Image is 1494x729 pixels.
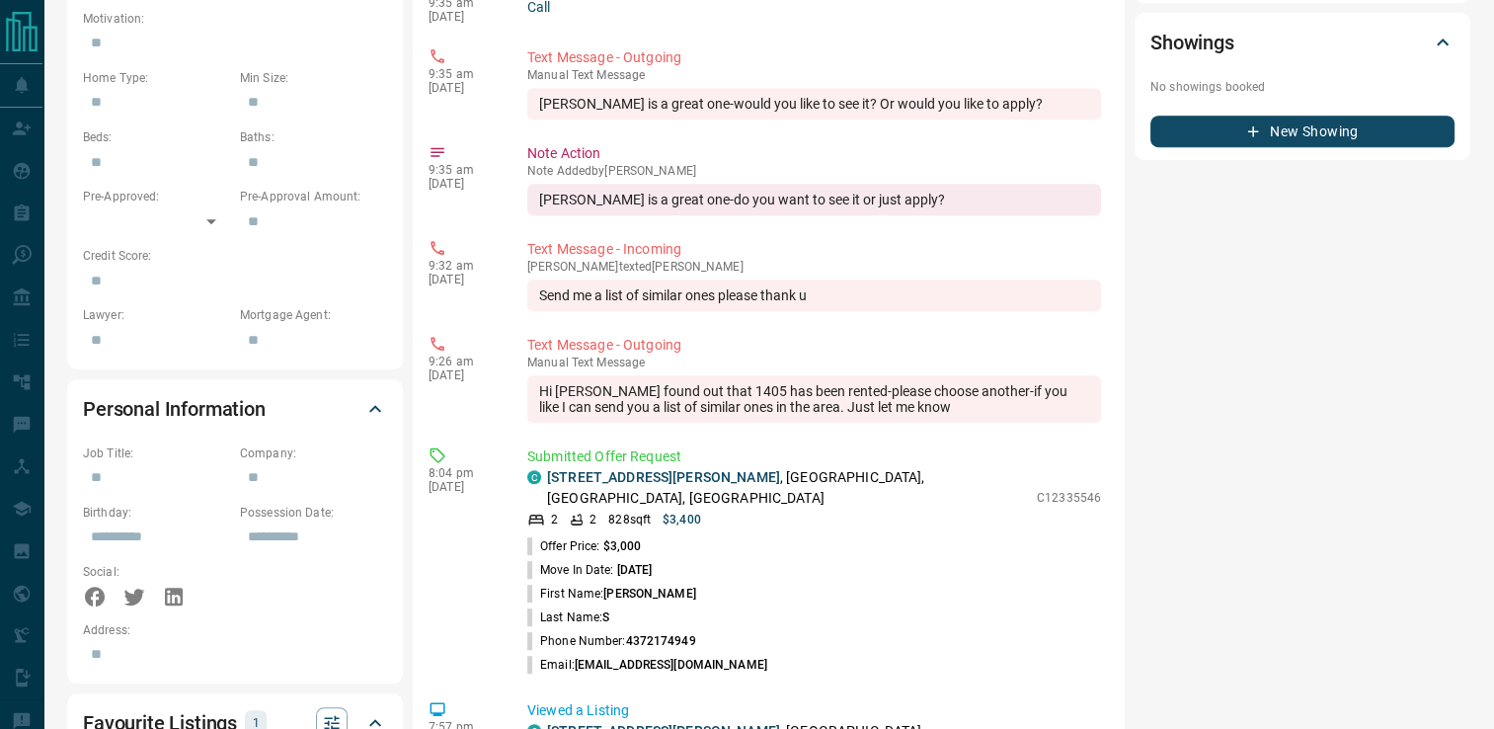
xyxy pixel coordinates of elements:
[83,385,387,433] div: Personal Information
[240,445,387,462] p: Company:
[527,470,541,484] div: condos.ca
[83,247,387,265] p: Credit Score:
[429,163,498,177] p: 9:35 am
[603,587,695,601] span: [PERSON_NAME]
[625,634,695,648] span: 4372174949
[527,184,1101,215] div: [PERSON_NAME] is a great one-do you want to see it or just apply?
[547,469,780,485] a: [STREET_ADDRESS][PERSON_NAME]
[429,259,498,273] p: 9:32 am
[527,608,609,626] p: Last Name:
[527,68,569,82] span: manual
[617,563,653,577] span: [DATE]
[1150,19,1455,66] div: Showings
[527,280,1101,311] div: Send me a list of similar ones please thank u
[83,621,387,639] p: Address:
[527,446,1101,467] p: Submitted Offer Request
[83,445,230,462] p: Job Title:
[1150,27,1234,58] h2: Showings
[240,69,387,87] p: Min Size:
[429,67,498,81] p: 9:35 am
[602,539,641,553] span: $3,000
[527,585,696,603] p: First Name:
[429,10,498,24] p: [DATE]
[83,306,230,324] p: Lawyer:
[83,69,230,87] p: Home Type:
[590,511,596,528] p: 2
[527,356,1101,369] p: Text Message
[575,658,767,672] span: [EMAIL_ADDRESS][DOMAIN_NAME]
[1037,489,1101,507] p: C12335546
[527,375,1101,423] div: Hi [PERSON_NAME] found out that 1405 has been rented-please choose another-if you like I can send...
[547,467,1027,509] p: , [GEOGRAPHIC_DATA], [GEOGRAPHIC_DATA], [GEOGRAPHIC_DATA]
[527,656,767,674] p: Email:
[527,356,569,369] span: manual
[527,700,1101,721] p: Viewed a Listing
[527,561,652,579] p: Move In Date:
[663,511,701,528] p: $3,400
[429,480,498,494] p: [DATE]
[608,511,651,528] p: 828 sqft
[429,368,498,382] p: [DATE]
[83,504,230,522] p: Birthday:
[240,306,387,324] p: Mortgage Agent:
[527,239,1101,260] p: Text Message - Incoming
[1150,116,1455,147] button: New Showing
[429,81,498,95] p: [DATE]
[527,260,1101,274] p: [PERSON_NAME] texted [PERSON_NAME]
[83,128,230,146] p: Beds:
[527,537,641,555] p: Offer Price:
[602,610,609,624] span: S
[240,504,387,522] p: Possession Date:
[83,188,230,205] p: Pre-Approved:
[83,10,387,28] p: Motivation:
[527,88,1101,120] div: [PERSON_NAME] is a great one-would you like to see it? Or would you like to apply?
[429,177,498,191] p: [DATE]
[527,47,1101,68] p: Text Message - Outgoing
[429,273,498,286] p: [DATE]
[527,632,696,650] p: Phone Number:
[83,563,230,581] p: Social:
[527,143,1101,164] p: Note Action
[527,68,1101,82] p: Text Message
[527,164,1101,178] p: Note Added by [PERSON_NAME]
[240,128,387,146] p: Baths:
[429,355,498,368] p: 9:26 am
[240,188,387,205] p: Pre-Approval Amount:
[551,511,558,528] p: 2
[83,393,266,425] h2: Personal Information
[527,335,1101,356] p: Text Message - Outgoing
[1150,78,1455,96] p: No showings booked
[429,466,498,480] p: 8:04 pm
